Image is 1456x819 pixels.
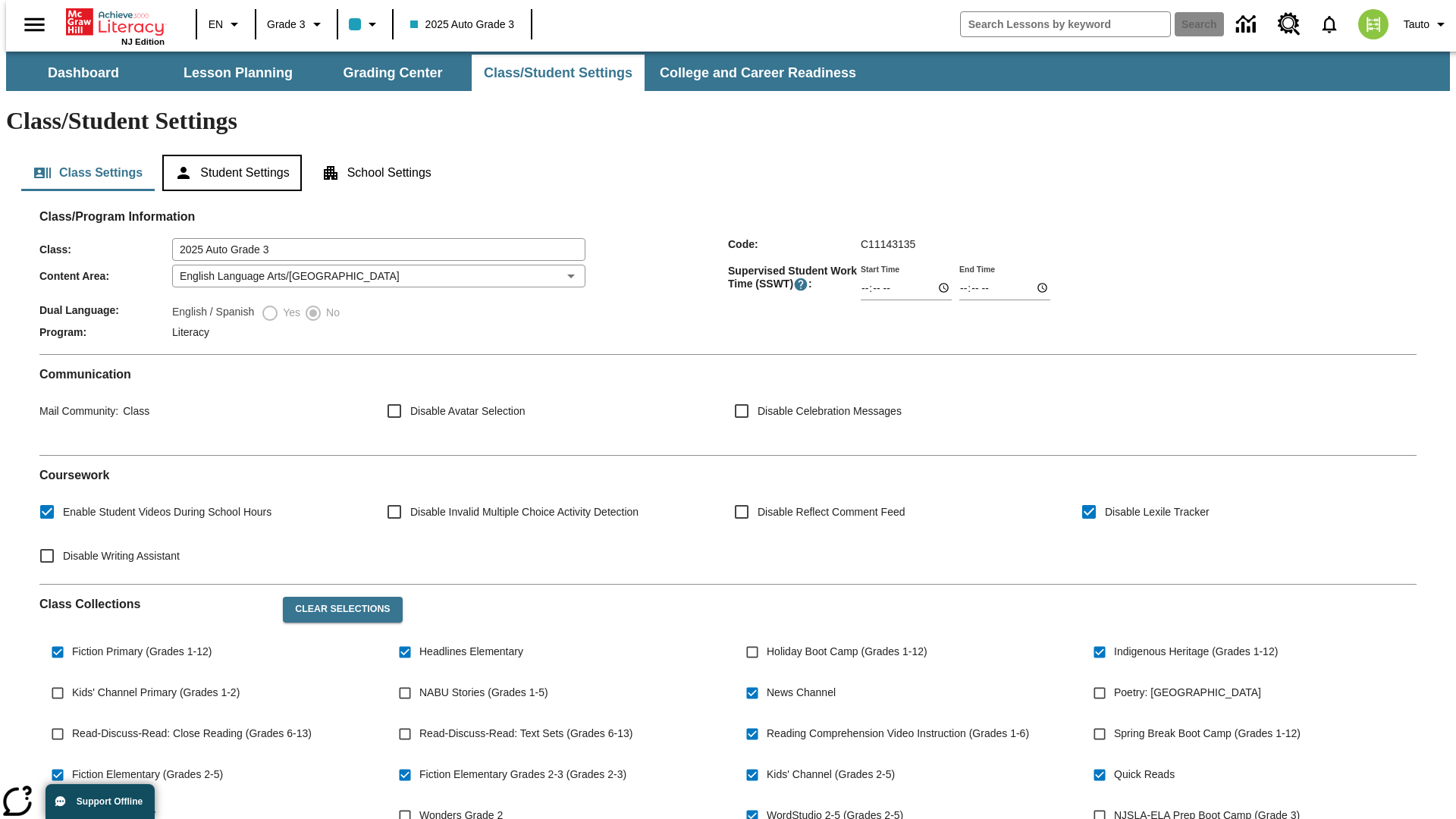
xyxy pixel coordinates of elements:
[283,597,402,623] button: Clear Selections
[309,155,444,191] button: School Settings
[419,726,632,742] span: Read-Discuss-Read: Text Sets (Grades 6-13)
[472,55,645,91] button: Class/Student Settings
[66,5,165,46] div: Home
[419,644,523,660] span: Headlines Elementary
[861,238,915,250] span: C11143135
[279,305,300,321] span: Yes
[6,55,870,91] div: SubNavbar
[767,685,836,701] span: News Channel
[63,548,180,564] span: Disable Writing Assistant
[209,17,223,33] span: EN
[39,468,1417,572] div: Coursework
[39,367,1417,443] div: Communication
[39,304,172,316] span: Dual Language :
[202,11,250,38] button: Language: EN, Select a language
[72,685,240,701] span: Kids' Channel Primary (Grades 1-2)
[1310,5,1349,44] a: Notifications
[162,155,301,191] button: Student Settings
[317,55,469,91] button: Grading Center
[45,784,155,819] button: Support Offline
[39,367,1417,381] h2: Communication
[39,326,172,338] span: Program :
[172,238,585,261] input: Class
[12,2,57,47] button: Open side menu
[121,37,165,46] span: NJ Edition
[8,55,159,91] button: Dashboard
[6,107,1450,135] h1: Class/Student Settings
[1114,644,1278,660] span: Indigenous Heritage (Grades 1-12)
[419,767,626,783] span: Fiction Elementary Grades 2-3 (Grades 2-3)
[39,209,1417,224] h2: Class/Program Information
[267,17,306,33] span: Grade 3
[39,224,1417,342] div: Class/Program Information
[793,277,808,292] button: Supervised Student Work Time is the timeframe when students can take LevelSet and when lessons ar...
[39,270,172,282] span: Content Area :
[959,263,995,275] label: End Time
[39,405,118,417] span: Mail Community :
[1114,685,1261,701] span: Poetry: [GEOGRAPHIC_DATA]
[63,504,271,520] span: Enable Student Videos During School Hours
[648,55,868,91] button: College and Career Readiness
[767,767,895,783] span: Kids' Channel (Grades 2-5)
[728,265,861,292] span: Supervised Student Work Time (SSWT) :
[728,238,861,250] span: Code :
[77,796,143,807] span: Support Offline
[419,685,548,701] span: NABU Stories (Grades 1-5)
[1227,4,1269,45] a: Data Center
[961,12,1170,36] input: search field
[410,17,515,33] span: 2025 Auto Grade 3
[39,468,1417,482] h2: Course work
[1404,17,1429,33] span: Tauto
[172,326,209,338] span: Literacy
[21,155,155,191] button: Class Settings
[72,726,312,742] span: Read-Discuss-Read: Close Reading (Grades 6-13)
[118,405,149,417] span: Class
[1105,504,1210,520] span: Disable Lexile Tracker
[1114,726,1301,742] span: Spring Break Boot Camp (Grades 1-12)
[261,11,332,38] button: Grade: Grade 3, Select a grade
[6,52,1450,91] div: SubNavbar
[72,767,223,783] span: Fiction Elementary (Grades 2-5)
[410,504,639,520] span: Disable Invalid Multiple Choice Activity Detection
[162,55,314,91] button: Lesson Planning
[1269,4,1310,45] a: Resource Center, Will open in new tab
[39,243,172,256] span: Class :
[343,11,388,38] button: Class color is light blue. Change class color
[767,644,927,660] span: Holiday Boot Camp (Grades 1-12)
[1398,11,1456,38] button: Profile/Settings
[758,403,902,419] span: Disable Celebration Messages
[767,726,1029,742] span: Reading Comprehension Video Instruction (Grades 1-6)
[1114,767,1175,783] span: Quick Reads
[66,7,165,37] a: Home
[172,265,585,287] div: English Language Arts/[GEOGRAPHIC_DATA]
[861,263,899,275] label: Start Time
[21,155,1435,191] div: Class/Student Settings
[1349,5,1398,44] button: Select a new avatar
[758,504,905,520] span: Disable Reflect Comment Feed
[72,644,212,660] span: Fiction Primary (Grades 1-12)
[39,597,271,611] h2: Class Collections
[1358,9,1389,39] img: avatar image
[410,403,526,419] span: Disable Avatar Selection
[322,305,340,321] span: No
[172,304,254,322] label: English / Spanish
